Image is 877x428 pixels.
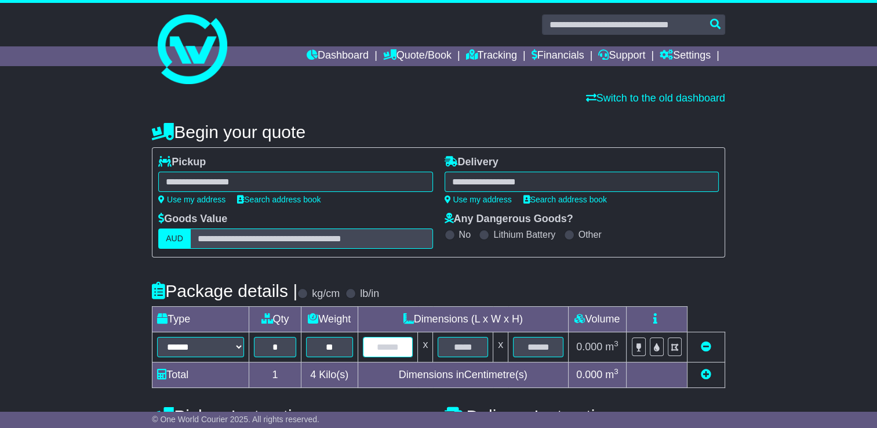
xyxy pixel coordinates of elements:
span: © One World Courier 2025. All rights reserved. [152,415,319,424]
a: Use my address [158,195,225,204]
a: Settings [660,46,711,66]
a: Dashboard [307,46,369,66]
sup: 3 [614,339,618,348]
td: Qty [249,307,301,332]
label: Goods Value [158,213,227,226]
td: Kilo(s) [301,362,358,388]
sup: 3 [614,367,618,376]
a: Tracking [466,46,517,66]
label: AUD [158,228,191,249]
label: Lithium Battery [493,229,555,240]
a: Support [598,46,645,66]
td: Weight [301,307,358,332]
label: Other [578,229,602,240]
label: Delivery [445,156,498,169]
span: m [605,369,618,380]
a: Switch to the old dashboard [586,92,725,104]
td: Dimensions (L x W x H) [358,307,568,332]
label: Any Dangerous Goods? [445,213,573,226]
span: m [605,341,618,353]
h4: Begin your quote [152,122,725,142]
a: Search address book [523,195,607,204]
label: lb/in [360,288,379,300]
label: Pickup [158,156,206,169]
a: Add new item [701,369,711,380]
h4: Delivery Instructions [445,407,725,426]
td: Volume [568,307,626,332]
a: Financials [532,46,584,66]
label: kg/cm [312,288,340,300]
h4: Pickup Instructions [152,407,432,426]
a: Quote/Book [383,46,452,66]
h4: Package details | [152,281,297,300]
td: Dimensions in Centimetre(s) [358,362,568,388]
td: Total [152,362,249,388]
td: x [418,332,433,362]
a: Use my address [445,195,512,204]
td: 1 [249,362,301,388]
td: Type [152,307,249,332]
a: Search address book [237,195,321,204]
span: 0.000 [576,341,602,353]
a: Remove this item [701,341,711,353]
td: x [493,332,508,362]
span: 0.000 [576,369,602,380]
label: No [459,229,471,240]
span: 4 [310,369,316,380]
